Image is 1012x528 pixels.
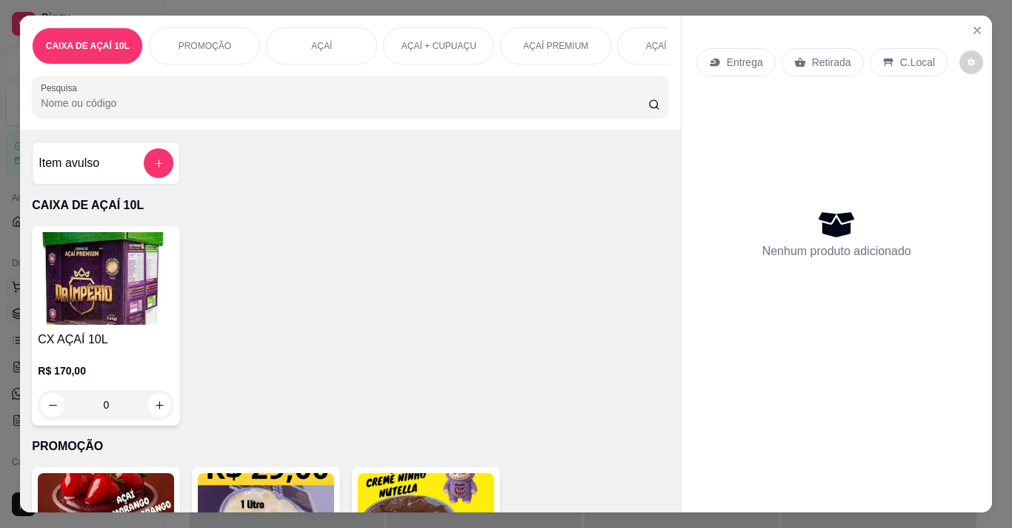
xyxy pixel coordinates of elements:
button: decrease-product-quantity [959,50,983,74]
p: Entrega [727,55,763,70]
p: PROMOÇÃO [32,438,668,455]
input: Pesquisa [41,96,648,110]
h4: CX AÇAÍ 10L [38,331,174,349]
button: increase-product-quantity [147,393,171,417]
p: C.Local [900,55,935,70]
p: Retirada [812,55,851,70]
p: CAIXA DE AÇAÍ 10L [32,197,668,214]
p: AÇAÍ + CUPUAÇU [402,40,476,52]
p: Nenhum produto adicionado [762,242,911,260]
button: Close [965,19,989,42]
p: CAIXA DE AÇAÍ 10L [46,40,130,52]
h4: Item avulso [39,154,99,172]
p: AÇAÍ MEZZO [646,40,700,52]
p: AÇAÍ PREMIUM [523,40,588,52]
p: R$ 170,00 [38,363,174,378]
button: decrease-product-quantity [41,393,64,417]
button: add-separate-item [144,148,173,178]
p: PROMOÇÃO [179,40,231,52]
img: product-image [38,232,174,325]
label: Pesquisa [41,82,82,94]
p: AÇAÍ [311,40,332,52]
